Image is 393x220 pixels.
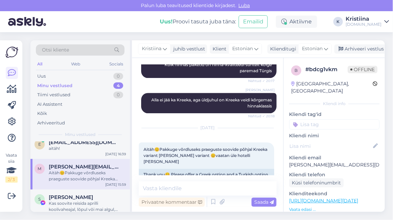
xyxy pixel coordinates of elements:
[108,60,125,68] div: Socials
[295,68,298,73] span: b
[105,152,126,157] div: [DATE] 16:39
[37,101,62,108] div: AI Assistent
[346,16,381,22] div: Kristiina
[239,15,268,28] button: Emailid
[39,197,41,202] span: S
[348,66,377,73] span: Offline
[289,111,379,118] p: Kliendi tag'id
[160,18,236,26] div: Proovi tasuta juba täna:
[38,166,42,171] span: m
[144,147,268,164] span: Aitäh😊Pakkuge võrdluseks praeguste soovide põhjal Kreeka variant [PERSON_NAME] variant 😊vaatan ül...
[346,22,381,27] div: [DOMAIN_NAME]
[49,200,126,213] div: Kas soovite reisida aprilli koolivaheajal, lõpul või mai algul, keskpaigas? :) Millisele e-mailil...
[113,82,123,89] div: 4
[139,198,205,207] div: Privaatne kommentaar
[267,45,296,53] div: Klienditugi
[49,145,126,152] div: aitäh!
[113,92,123,98] div: 0
[210,45,226,53] div: Klient
[333,17,343,26] div: K
[248,78,275,83] span: Nähtud ✓ 20:17
[37,120,65,126] div: Arhiveeritud
[36,60,44,68] div: All
[232,45,253,53] span: Estonian
[237,2,252,8] span: Luba
[305,65,348,74] div: # bdcg1vkm
[254,199,274,205] span: Saada
[289,132,379,139] p: Kliendi nimi
[37,110,47,117] div: Kõik
[248,114,275,119] span: Nähtud ✓ 20:18
[37,82,72,89] div: Minu vestlused
[49,139,119,145] span: eilipoolma@gmail.com
[139,125,277,131] div: [DATE]
[289,171,379,178] p: Kliendi telefon
[334,44,387,54] div: Arhiveeri vestlus
[346,16,389,27] a: Kristiina[DOMAIN_NAME]
[49,194,93,200] span: Siiri Jänes
[49,164,119,170] span: margot.kaar@gmail.com
[291,80,373,95] div: [GEOGRAPHIC_DATA], [GEOGRAPHIC_DATA]
[289,154,379,161] p: Kliendi email
[139,169,274,193] div: Thank you😊 Please offer a Greek option and a Turkish option for comparison based on current wishe...
[160,18,173,25] b: Uus!
[289,198,358,204] a: [URL][DOMAIN_NAME][DATE]
[38,142,41,147] span: e
[5,177,18,183] div: 2 / 3
[276,16,317,28] div: Aktiivne
[171,45,205,53] div: juhib vestlust
[142,45,161,53] span: Kristiina
[289,142,372,150] input: Lisa nimi
[289,161,379,168] p: [PERSON_NAME][EMAIL_ADDRESS][DOMAIN_NAME]
[302,45,323,53] span: Estonian
[42,46,69,54] span: Otsi kliente
[245,87,275,93] span: [PERSON_NAME]
[37,73,46,80] div: Uus
[65,132,95,138] span: Minu vestlused
[289,190,379,197] p: Klienditeekond
[105,182,126,187] div: [DATE] 15:59
[289,206,379,213] p: Vaata edasi ...
[113,73,123,80] div: 0
[49,170,126,182] div: Aitäh😊Pakkuge võrdluseks praeguste soovide põhjal Kreeka variant [PERSON_NAME] variant 😊vaatan ül...
[289,101,379,107] div: Kliendi info
[5,46,18,59] img: Askly Logo
[70,60,82,68] div: Web
[5,152,18,183] div: Vaata siia
[37,92,70,98] div: Tiimi vestlused
[151,97,273,108] span: Alla ei jää ka Kreeka, aga üldjuhul on Kreeka veidi kõrgemas hinnaklassis
[289,119,379,129] input: Lisa tag
[289,178,344,187] div: Küsi telefoninumbrit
